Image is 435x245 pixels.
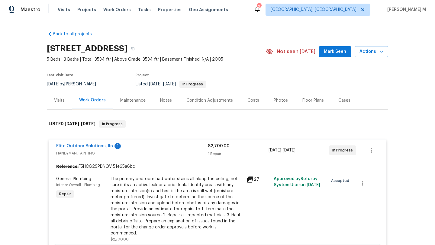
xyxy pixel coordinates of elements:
[338,97,350,103] div: Cases
[136,82,206,86] span: Listed
[189,7,228,13] span: Geo Assignments
[79,97,106,103] div: Work Orders
[47,56,266,62] span: 5 Beds | 3 Baths | Total: 3534 ft² | Above Grade: 3534 ft² | Basement Finished: N/A | 2005
[49,120,95,128] h6: LISTED
[54,97,65,103] div: Visits
[47,114,388,134] div: LISTED [DATE]-[DATE]In Progress
[47,81,103,88] div: by [PERSON_NAME]
[138,8,151,12] span: Tasks
[307,183,320,187] span: [DATE]
[274,177,320,187] span: Approved by Refurby System User on
[257,4,261,10] div: 2
[149,82,162,86] span: [DATE]
[246,176,270,183] div: 27
[319,46,351,57] button: Mark Seen
[57,191,73,197] span: Repair
[77,7,96,13] span: Projects
[355,46,388,57] button: Actions
[47,73,73,77] span: Last Visit Date
[56,144,113,148] a: Elite Outdoor Solutions, llc
[56,177,91,181] span: General Plumbing
[158,7,182,13] span: Properties
[103,7,131,13] span: Work Orders
[180,82,205,86] span: In Progress
[208,151,269,157] div: 1 Repair
[359,48,383,56] span: Actions
[127,43,138,54] button: Copy Address
[186,97,233,103] div: Condition Adjustments
[269,148,281,152] span: [DATE]
[47,46,127,52] h2: [STREET_ADDRESS]
[136,73,149,77] span: Project
[111,176,243,236] div: The primary bedroom had water stains all along the ceiling, not sure if its an active leak or a p...
[49,161,386,172] div: F5HCG2SPDNQV-51e65a8bc
[58,7,70,13] span: Visits
[247,97,259,103] div: Costs
[269,147,295,153] span: -
[163,82,176,86] span: [DATE]
[302,97,324,103] div: Floor Plans
[208,144,230,148] span: $2,700.00
[47,82,60,86] span: [DATE]
[277,49,315,55] span: Not seen [DATE]
[331,178,352,184] span: Accepted
[65,122,79,126] span: [DATE]
[65,122,95,126] span: -
[120,97,146,103] div: Maintenance
[47,31,105,37] a: Back to all projects
[114,143,121,149] div: 1
[160,97,172,103] div: Notes
[149,82,176,86] span: -
[332,147,355,153] span: In Progress
[271,7,356,13] span: [GEOGRAPHIC_DATA], [GEOGRAPHIC_DATA]
[385,7,426,13] span: [PERSON_NAME] M
[56,150,208,156] span: HANDYMAN, PAINTING
[283,148,295,152] span: [DATE]
[56,164,79,170] b: Reference:
[21,7,40,13] span: Maestro
[56,183,100,187] span: Interior Overall - Plumbing
[274,97,288,103] div: Photos
[324,48,346,56] span: Mark Seen
[81,122,95,126] span: [DATE]
[100,121,125,127] span: In Progress
[111,237,129,241] span: $2,700.00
